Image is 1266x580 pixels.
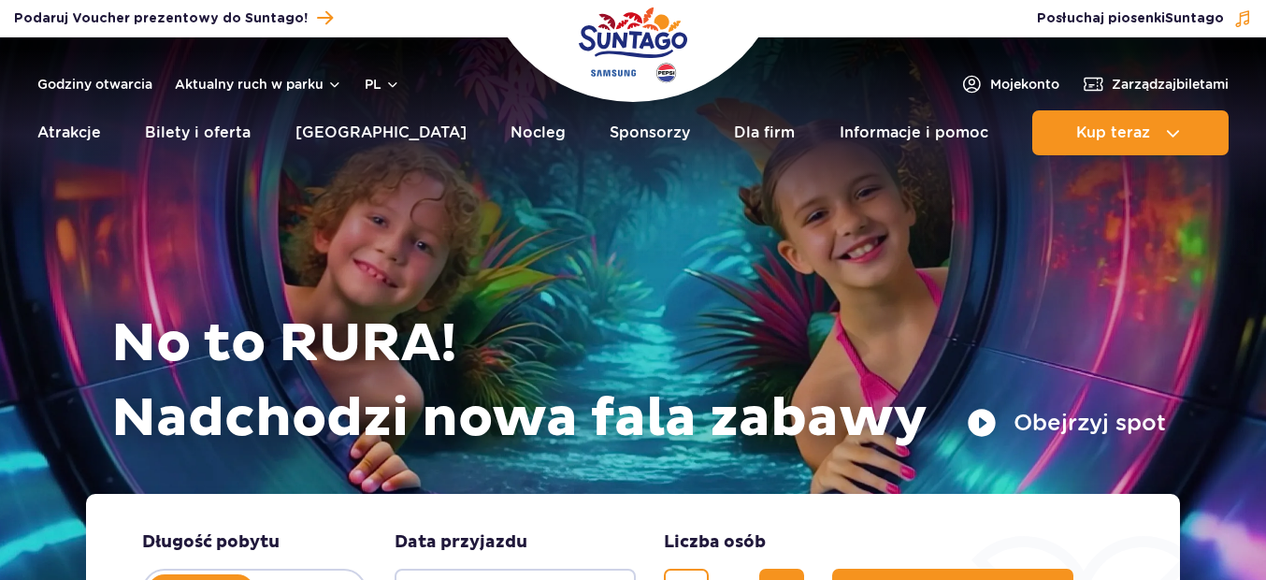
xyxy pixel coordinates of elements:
[14,9,308,28] span: Podaruj Voucher prezentowy do Suntago!
[175,77,342,92] button: Aktualny ruch w parku
[145,110,251,155] a: Bilety i oferta
[142,531,280,554] span: Długość pobytu
[37,75,152,94] a: Godziny otwarcia
[990,75,1059,94] span: Moje konto
[967,408,1166,438] button: Obejrzyj spot
[37,110,101,155] a: Atrakcje
[1165,12,1224,25] span: Suntago
[960,73,1059,95] a: Mojekonto
[840,110,988,155] a: Informacje i pomoc
[1032,110,1229,155] button: Kup teraz
[1112,75,1229,94] span: Zarządzaj biletami
[734,110,795,155] a: Dla firm
[295,110,467,155] a: [GEOGRAPHIC_DATA]
[365,75,400,94] button: pl
[111,307,1166,457] h1: No to RURA! Nadchodzi nowa fala zabawy
[1082,73,1229,95] a: Zarządzajbiletami
[511,110,566,155] a: Nocleg
[1037,9,1252,28] button: Posłuchaj piosenkiSuntago
[664,531,766,554] span: Liczba osób
[610,110,690,155] a: Sponsorzy
[395,531,527,554] span: Data przyjazdu
[14,6,333,31] a: Podaruj Voucher prezentowy do Suntago!
[1037,9,1224,28] span: Posłuchaj piosenki
[1076,124,1150,141] span: Kup teraz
